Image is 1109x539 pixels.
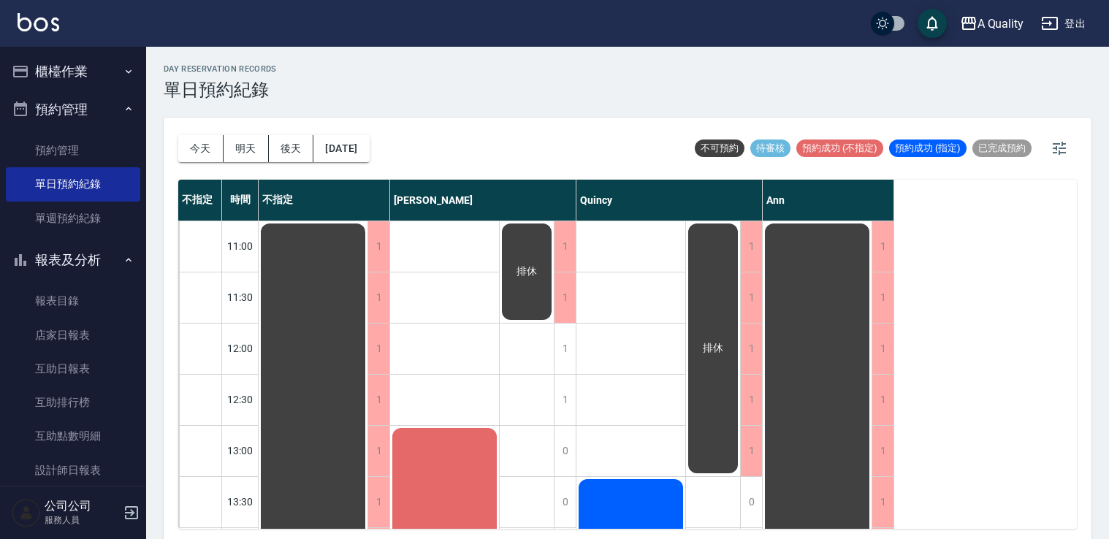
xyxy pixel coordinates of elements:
[554,426,576,476] div: 0
[6,167,140,201] a: 單日預約紀錄
[222,221,259,272] div: 11:00
[6,386,140,419] a: 互助排行榜
[6,454,140,487] a: 設計師日報表
[977,15,1024,33] div: A Quality
[367,375,389,425] div: 1
[18,13,59,31] img: Logo
[6,53,140,91] button: 櫃檯作業
[178,180,222,221] div: 不指定
[164,64,277,74] h2: day Reservation records
[45,513,119,527] p: 服務人員
[222,476,259,527] div: 13:30
[972,142,1032,155] span: 已完成預約
[222,272,259,323] div: 11:30
[1035,10,1091,37] button: 登出
[6,241,140,279] button: 報表及分析
[6,202,140,235] a: 單週預約紀錄
[222,180,259,221] div: 時間
[872,426,893,476] div: 1
[6,134,140,167] a: 預約管理
[6,419,140,453] a: 互助點數明細
[554,477,576,527] div: 0
[164,80,277,100] h3: 單日預約紀錄
[367,426,389,476] div: 1
[695,142,744,155] span: 不可預約
[740,221,762,272] div: 1
[872,324,893,374] div: 1
[554,272,576,323] div: 1
[700,342,726,355] span: 排休
[889,142,967,155] span: 預約成功 (指定)
[367,221,389,272] div: 1
[178,135,224,162] button: 今天
[954,9,1030,39] button: A Quality
[740,375,762,425] div: 1
[259,180,390,221] div: 不指定
[740,477,762,527] div: 0
[740,426,762,476] div: 1
[740,324,762,374] div: 1
[313,135,369,162] button: [DATE]
[6,284,140,318] a: 報表目錄
[796,142,883,155] span: 預約成功 (不指定)
[918,9,947,38] button: save
[222,374,259,425] div: 12:30
[222,425,259,476] div: 13:00
[6,318,140,352] a: 店家日報表
[6,352,140,386] a: 互助日報表
[6,91,140,129] button: 預約管理
[763,180,894,221] div: Ann
[12,498,41,527] img: Person
[554,221,576,272] div: 1
[872,272,893,323] div: 1
[390,180,576,221] div: [PERSON_NAME]
[45,499,119,513] h5: 公司公司
[872,477,893,527] div: 1
[872,375,893,425] div: 1
[222,323,259,374] div: 12:00
[367,272,389,323] div: 1
[554,324,576,374] div: 1
[576,180,763,221] div: Quincy
[514,265,540,278] span: 排休
[872,221,893,272] div: 1
[740,272,762,323] div: 1
[224,135,269,162] button: 明天
[750,142,790,155] span: 待審核
[367,477,389,527] div: 1
[554,375,576,425] div: 1
[367,324,389,374] div: 1
[269,135,314,162] button: 後天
